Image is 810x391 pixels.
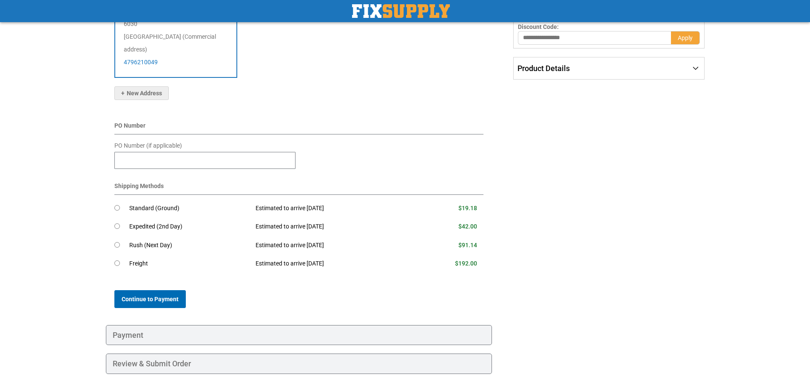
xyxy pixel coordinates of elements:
[114,86,169,100] button: New Address
[458,242,477,248] span: $91.14
[114,290,186,308] button: Continue to Payment
[671,31,700,45] button: Apply
[249,236,413,255] td: Estimated to arrive [DATE]
[124,59,158,66] a: 4796210049
[114,142,182,149] span: PO Number (if applicable)
[129,236,250,255] td: Rush (Next Day)
[517,64,570,73] span: Product Details
[249,254,413,273] td: Estimated to arrive [DATE]
[106,354,492,374] div: Review & Submit Order
[678,34,693,41] span: Apply
[249,199,413,218] td: Estimated to arrive [DATE]
[458,205,477,211] span: $19.18
[121,90,162,97] span: New Address
[455,260,477,267] span: $192.00
[352,4,450,18] img: Fix Industrial Supply
[458,223,477,230] span: $42.00
[129,199,250,218] td: Standard (Ground)
[249,217,413,236] td: Estimated to arrive [DATE]
[518,23,559,30] span: Discount Code:
[122,296,179,303] span: Continue to Payment
[114,121,484,134] div: PO Number
[129,254,250,273] td: Freight
[352,4,450,18] a: store logo
[114,182,484,195] div: Shipping Methods
[129,217,250,236] td: Expedited (2nd Day)
[106,325,492,345] div: Payment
